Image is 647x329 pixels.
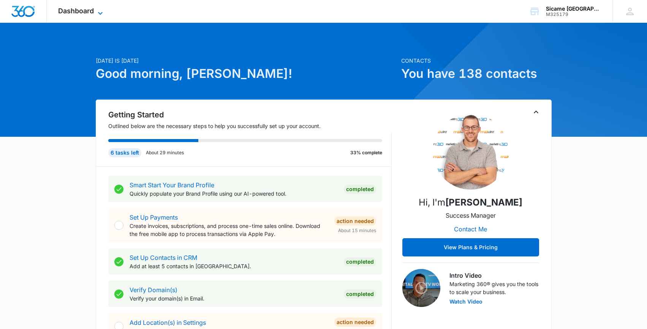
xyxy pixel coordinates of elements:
[350,149,382,156] p: 33% complete
[334,318,376,327] div: Action Needed
[446,211,496,220] p: Success Manager
[130,254,197,261] a: Set Up Contacts in CRM
[546,12,601,17] div: account id
[130,286,177,294] a: Verify Domain(s)
[96,57,397,65] p: [DATE] is [DATE]
[338,227,376,234] span: About 15 minutes
[449,299,482,304] button: Watch Video
[130,181,214,189] a: Smart Start Your Brand Profile
[401,57,552,65] p: Contacts
[344,185,376,194] div: Completed
[449,271,539,280] h3: Intro Video
[108,122,392,130] p: Outlined below are the necessary steps to help you successfully set up your account.
[532,108,541,117] button: Toggle Collapse
[446,220,495,238] button: Contact Me
[130,214,178,221] a: Set Up Payments
[96,65,397,83] h1: Good morning, [PERSON_NAME]!
[108,148,141,157] div: 6 tasks left
[433,114,509,190] img: Joseph Striby
[130,294,338,302] p: Verify your domain(s) in Email.
[130,190,338,198] p: Quickly populate your Brand Profile using our AI-powered tool.
[449,280,539,296] p: Marketing 360® gives you the tools to scale your business.
[146,149,184,156] p: About 29 minutes
[58,7,94,15] span: Dashboard
[130,319,206,326] a: Add Location(s) in Settings
[334,217,376,226] div: Action Needed
[130,222,328,238] p: Create invoices, subscriptions, and process one-time sales online. Download the free mobile app t...
[402,238,539,256] button: View Plans & Pricing
[546,6,601,12] div: account name
[108,109,392,120] h2: Getting Started
[445,197,522,208] strong: [PERSON_NAME]
[401,65,552,83] h1: You have 138 contacts
[130,262,338,270] p: Add at least 5 contacts in [GEOGRAPHIC_DATA].
[419,196,522,209] p: Hi, I'm
[344,257,376,266] div: Completed
[402,269,440,307] img: Intro Video
[344,289,376,299] div: Completed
